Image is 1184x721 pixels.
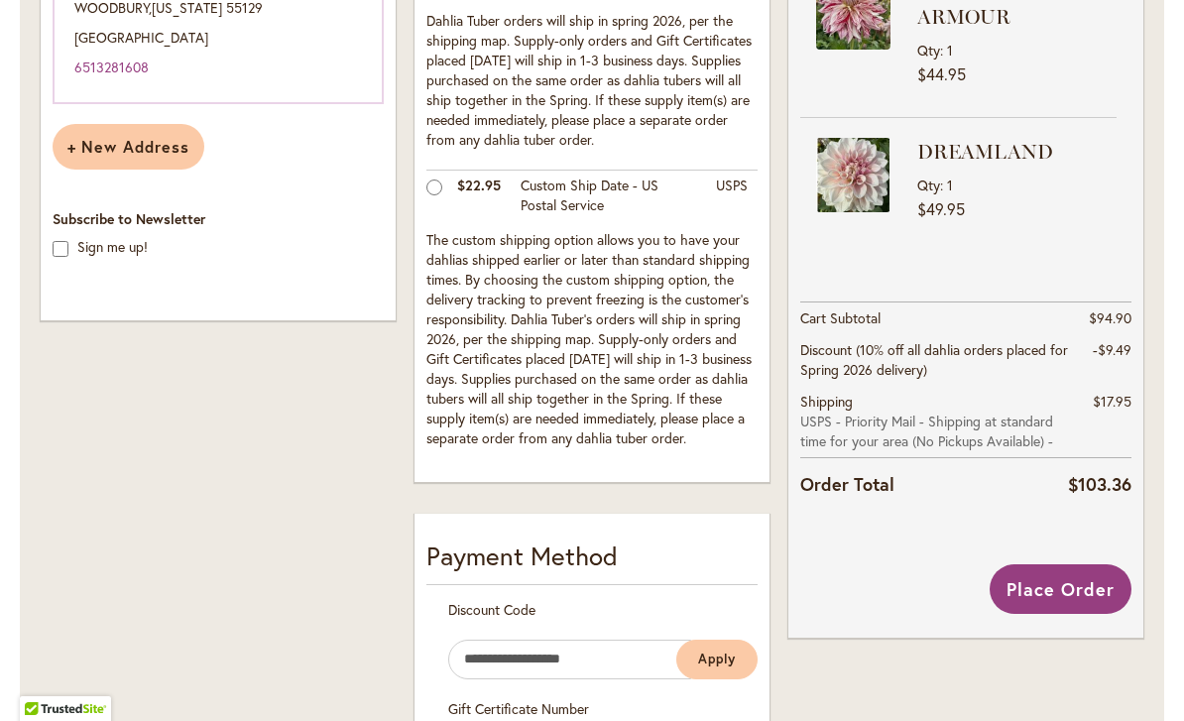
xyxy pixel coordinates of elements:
[947,176,953,194] span: 1
[426,6,758,171] td: Dahlia Tuber orders will ship in spring 2026, per the shipping map. Supply-only orders and Gift C...
[1093,392,1131,411] span: $17.95
[676,640,758,679] button: Apply
[917,198,965,219] span: $49.95
[800,412,1068,451] span: USPS - Priority Mail - Shipping at standard time for your area (No Pickups Available) -
[917,63,966,84] span: $44.95
[53,209,205,228] span: Subscribe to Newsletter
[816,138,890,212] img: DREAMLAND
[457,176,501,194] span: $22.95
[426,538,758,585] div: Payment Method
[1093,340,1131,359] span: -$9.49
[706,170,758,225] td: USPS
[990,564,1131,614] button: Place Order
[917,138,1112,166] strong: DREAMLAND
[426,225,758,458] td: The custom shipping option allows you to have your dahlias shipped earlier or later than standard...
[74,58,149,76] a: 6513281608
[800,469,894,498] strong: Order Total
[1089,308,1131,327] span: $94.90
[15,651,70,706] iframe: Launch Accessibility Center
[448,699,589,718] span: Gift Certificate Number
[77,237,148,256] label: Sign me up!
[800,340,1068,379] span: Discount (10% off all dahlia orders placed for Spring 2026 delivery)
[511,170,706,225] td: Custom Ship Date - US Postal Service
[1006,577,1115,601] span: Place Order
[947,41,953,60] span: 1
[800,392,853,411] span: Shipping
[698,651,736,667] span: Apply
[67,136,189,157] span: New Address
[1068,472,1131,496] span: $103.36
[448,600,535,619] span: Discount Code
[917,41,940,60] span: Qty
[53,124,204,170] button: New Address
[917,176,940,194] span: Qty
[800,301,1068,334] th: Cart Subtotal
